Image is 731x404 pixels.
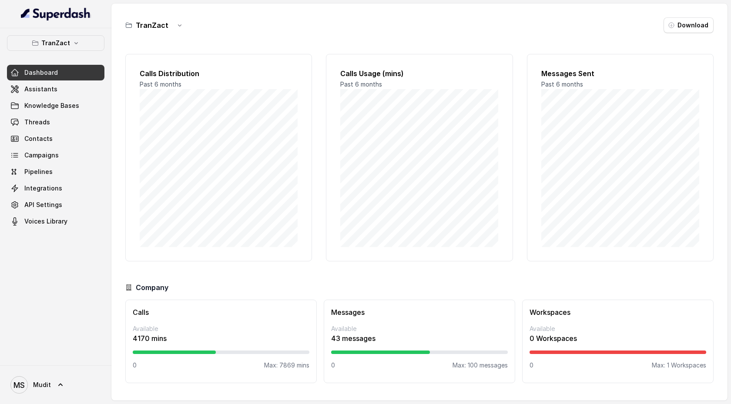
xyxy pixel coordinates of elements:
a: Integrations [7,180,104,196]
span: Assistants [24,85,57,93]
span: Past 6 months [140,80,181,88]
h2: Calls Usage (mins) [340,68,498,79]
span: Past 6 months [541,80,583,88]
a: Campaigns [7,147,104,163]
p: Available [133,324,309,333]
span: Threads [24,118,50,127]
p: 4170 mins [133,333,309,344]
a: Contacts [7,131,104,147]
p: 0 [133,361,137,370]
a: Voices Library [7,214,104,229]
h3: Calls [133,307,309,317]
h2: Calls Distribution [140,68,298,79]
h3: Workspaces [530,307,706,317]
p: Max: 100 messages [453,361,508,370]
a: Dashboard [7,65,104,80]
a: Threads [7,114,104,130]
h2: Messages Sent [541,68,699,79]
a: Pipelines [7,164,104,180]
p: Available [530,324,706,333]
p: Max: 1 Workspaces [652,361,706,370]
img: light.svg [21,7,91,21]
a: API Settings [7,197,104,213]
button: Download [664,17,714,33]
span: Integrations [24,184,62,193]
h3: TranZact [136,20,168,30]
h3: Messages [331,307,508,317]
span: API Settings [24,200,62,209]
span: Pipelines [24,167,53,176]
p: TranZact [41,38,70,48]
p: Max: 7869 mins [264,361,309,370]
span: Mudit [33,381,51,389]
text: MS [13,381,25,390]
p: 0 [331,361,335,370]
a: Mudit [7,373,104,397]
span: Dashboard [24,68,58,77]
span: Campaigns [24,151,59,160]
span: Voices Library [24,217,67,226]
p: 0 [530,361,533,370]
span: Past 6 months [340,80,382,88]
h3: Company [136,282,168,293]
span: Contacts [24,134,53,143]
p: Available [331,324,508,333]
a: Assistants [7,81,104,97]
button: TranZact [7,35,104,51]
p: 0 Workspaces [530,333,706,344]
p: 43 messages [331,333,508,344]
a: Knowledge Bases [7,98,104,114]
span: Knowledge Bases [24,101,79,110]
